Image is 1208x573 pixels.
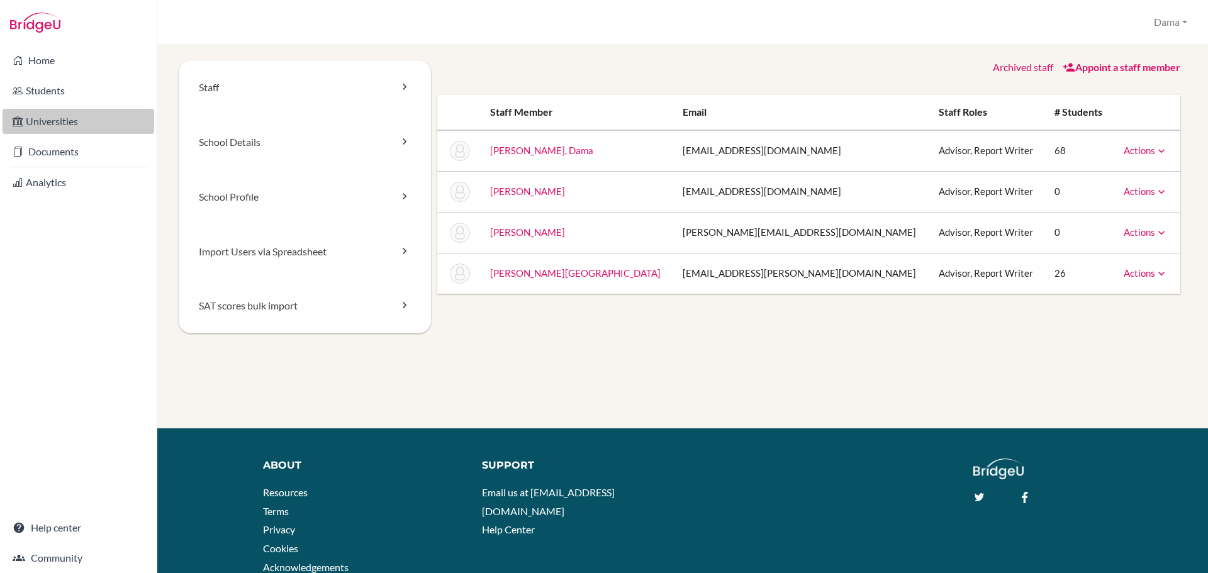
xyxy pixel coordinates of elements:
[179,60,431,115] a: Staff
[450,182,470,202] img: Yara Karpova
[3,139,154,164] a: Documents
[480,95,673,130] th: Staff member
[673,130,929,172] td: [EMAIL_ADDRESS][DOMAIN_NAME]
[450,223,470,243] img: Valerie Laugier
[263,505,289,517] a: Terms
[1044,130,1113,172] td: 68
[490,226,565,238] a: [PERSON_NAME]
[263,459,464,473] div: About
[1044,253,1113,294] td: 26
[929,95,1044,130] th: Staff roles
[263,523,295,535] a: Privacy
[179,170,431,225] a: School Profile
[1124,186,1168,197] a: Actions
[1148,11,1193,34] button: Dama
[3,109,154,134] a: Universities
[673,95,929,130] th: Email
[1124,226,1168,238] a: Actions
[482,523,535,535] a: Help Center
[1044,95,1113,130] th: # students
[263,542,298,554] a: Cookies
[482,486,615,517] a: Email us at [EMAIL_ADDRESS][DOMAIN_NAME]
[3,170,154,195] a: Analytics
[929,212,1044,253] td: Advisor, Report Writer
[1063,61,1180,73] a: Appoint a staff member
[3,78,154,103] a: Students
[929,171,1044,212] td: Advisor, Report Writer
[450,141,470,161] img: Dama Dhummakupt
[179,279,431,333] a: SAT scores bulk import
[10,13,60,33] img: Bridge-U
[929,253,1044,294] td: Advisor, Report Writer
[1044,171,1113,212] td: 0
[3,545,154,570] a: Community
[929,130,1044,172] td: Advisor, Report Writer
[993,61,1053,73] a: Archived staff
[1124,267,1168,279] a: Actions
[673,171,929,212] td: [EMAIL_ADDRESS][DOMAIN_NAME]
[1044,212,1113,253] td: 0
[673,253,929,294] td: [EMAIL_ADDRESS][PERSON_NAME][DOMAIN_NAME]
[973,459,1024,479] img: logo_white@2x-f4f0deed5e89b7ecb1c2cc34c3e3d731f90f0f143d5ea2071677605dd97b5244.png
[3,48,154,73] a: Home
[263,486,308,498] a: Resources
[490,186,565,197] a: [PERSON_NAME]
[263,561,349,573] a: Acknowledgements
[3,515,154,540] a: Help center
[1124,145,1168,156] a: Actions
[482,459,671,473] div: Support
[490,267,661,279] a: [PERSON_NAME][GEOGRAPHIC_DATA]
[450,264,470,284] img: Alexandria Saari
[179,225,431,279] a: Import Users via Spreadsheet
[179,115,431,170] a: School Details
[490,145,593,156] a: [PERSON_NAME], Dama
[673,212,929,253] td: [PERSON_NAME][EMAIL_ADDRESS][DOMAIN_NAME]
